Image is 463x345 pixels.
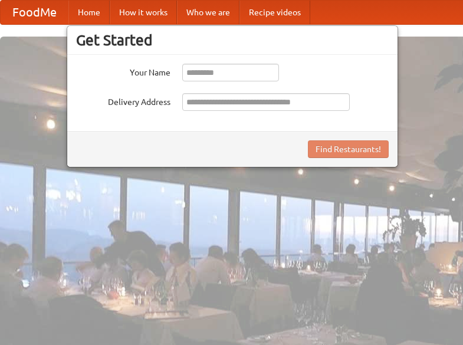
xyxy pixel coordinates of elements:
[68,1,110,24] a: Home
[110,1,177,24] a: How it works
[239,1,310,24] a: Recipe videos
[308,140,389,158] button: Find Restaurants!
[177,1,239,24] a: Who we are
[76,31,389,49] h3: Get Started
[76,93,170,108] label: Delivery Address
[1,1,68,24] a: FoodMe
[76,64,170,78] label: Your Name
